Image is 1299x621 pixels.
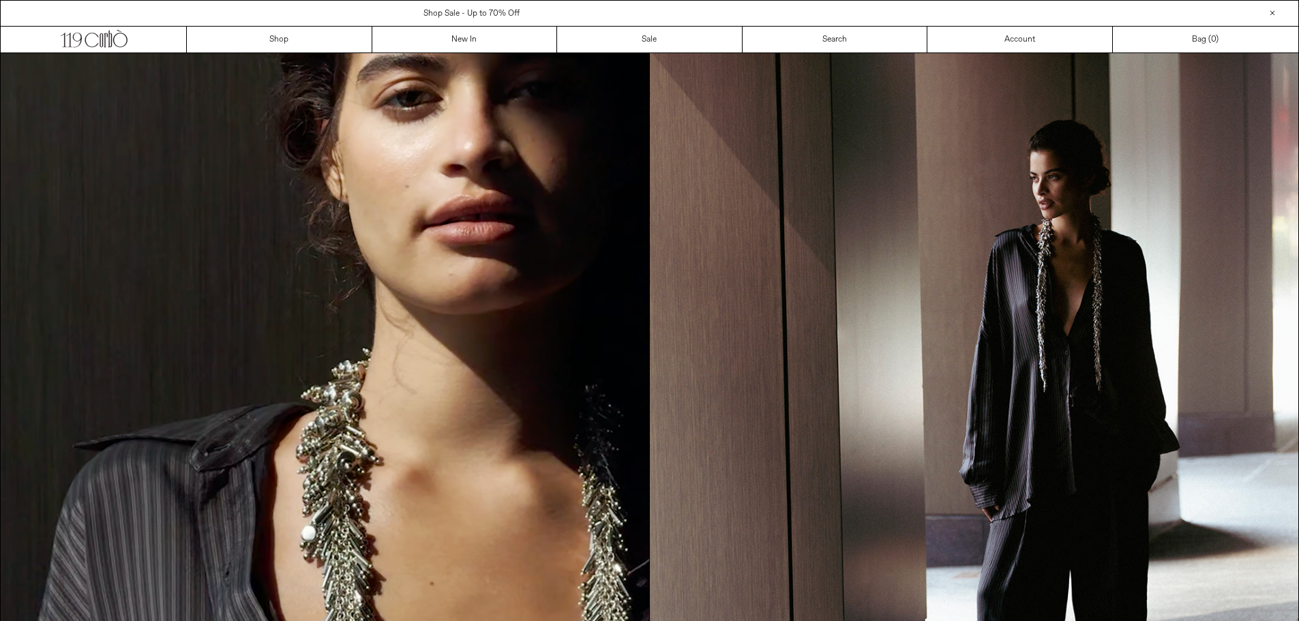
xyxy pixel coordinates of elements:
[1211,33,1219,46] span: )
[1113,27,1298,52] a: Bag ()
[187,27,372,52] a: Shop
[372,27,558,52] a: New In
[927,27,1113,52] a: Account
[1211,34,1216,45] span: 0
[743,27,928,52] a: Search
[557,27,743,52] a: Sale
[423,8,520,19] a: Shop Sale - Up to 70% Off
